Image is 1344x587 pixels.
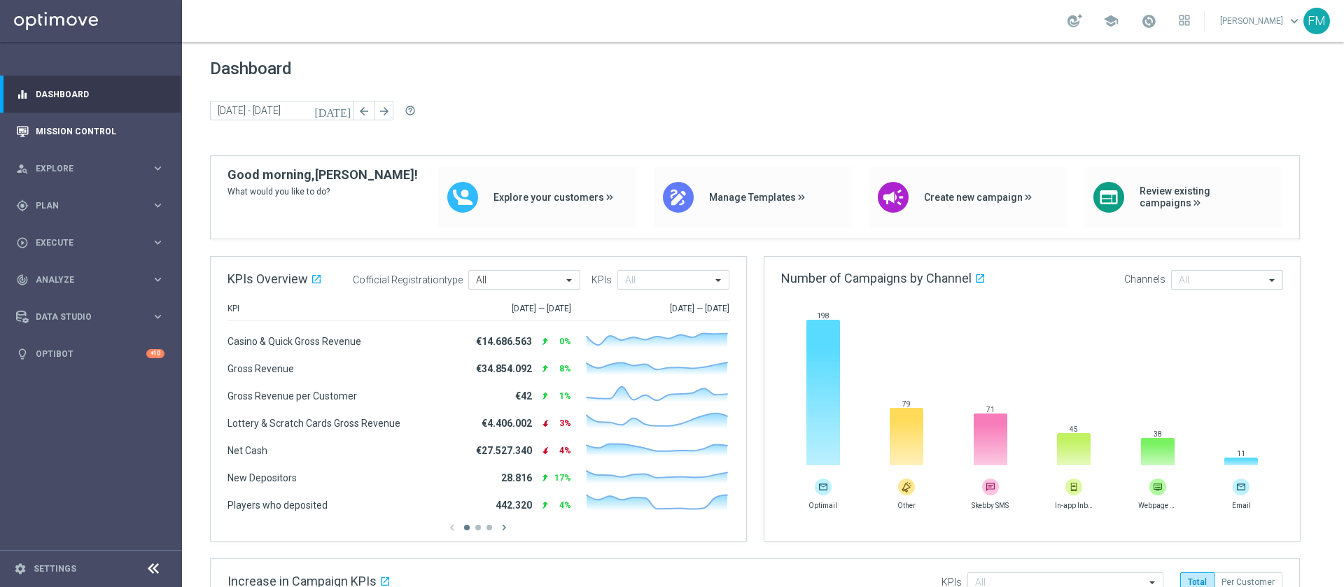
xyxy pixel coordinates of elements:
span: Analyze [36,276,151,284]
i: gps_fixed [16,199,29,212]
a: Dashboard [36,76,164,113]
button: play_circle_outline Execute keyboard_arrow_right [15,237,165,248]
span: Execute [36,239,151,247]
button: track_changes Analyze keyboard_arrow_right [15,274,165,285]
div: Dashboard [16,76,164,113]
span: Plan [36,201,151,210]
button: Data Studio keyboard_arrow_right [15,311,165,323]
button: Mission Control [15,126,165,137]
a: Optibot [36,335,146,372]
div: Data Studio [16,311,151,323]
div: Mission Control [16,113,164,150]
i: keyboard_arrow_right [151,236,164,249]
button: equalizer Dashboard [15,89,165,100]
div: Execute [16,236,151,249]
div: FM [1303,8,1330,34]
i: lightbulb [16,348,29,360]
i: equalizer [16,88,29,101]
button: person_search Explore keyboard_arrow_right [15,163,165,174]
div: Analyze [16,274,151,286]
span: keyboard_arrow_down [1287,13,1302,29]
a: [PERSON_NAME]keyboard_arrow_down [1219,10,1303,31]
i: keyboard_arrow_right [151,310,164,323]
button: lightbulb Optibot +10 [15,348,165,360]
i: person_search [16,162,29,175]
i: keyboard_arrow_right [151,199,164,212]
div: Plan [16,199,151,212]
span: school [1103,13,1119,29]
i: keyboard_arrow_right [151,273,164,286]
button: gps_fixed Plan keyboard_arrow_right [15,200,165,211]
i: settings [14,563,27,575]
span: Data Studio [36,313,151,321]
a: Settings [34,565,76,573]
div: Optibot [16,335,164,372]
span: Explore [36,164,151,173]
div: +10 [146,349,164,358]
a: Mission Control [36,113,164,150]
i: track_changes [16,274,29,286]
i: keyboard_arrow_right [151,162,164,175]
div: Explore [16,162,151,175]
i: play_circle_outline [16,236,29,249]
